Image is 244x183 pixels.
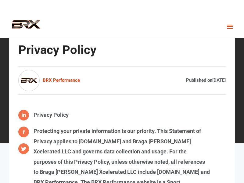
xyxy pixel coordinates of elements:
[6,20,46,33] img: BRX Performance
[18,43,96,57] span: Privacy Policy
[18,143,29,154] img: Share on Twitter
[18,110,29,120] img: Share on Facebook
[186,76,226,85] div: Published on
[34,112,69,118] strong: Privacy Policy
[43,76,80,85] span: BRX Performance
[212,77,226,83] span: [DATE]
[18,70,80,91] a: BRX Performance
[18,127,29,137] img: Share on LinkedIn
